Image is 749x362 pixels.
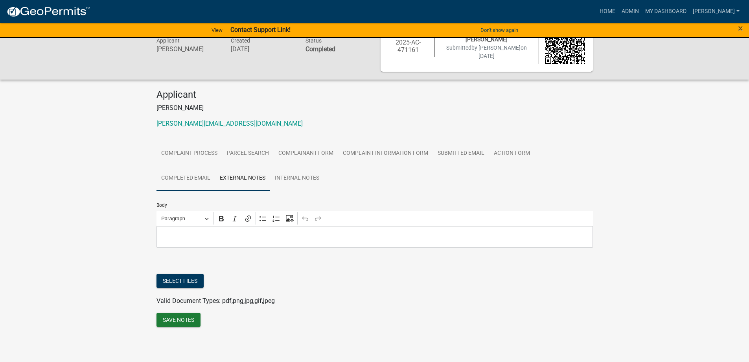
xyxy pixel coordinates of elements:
h4: Applicant [156,89,593,100]
a: My Dashboard [642,4,690,19]
a: Completed Email [156,166,215,191]
strong: Completed [305,45,335,53]
h6: [DATE] [231,45,294,53]
span: Paragraph [161,214,202,223]
a: [PERSON_NAME] [690,4,743,19]
a: Admin [618,4,642,19]
a: Complaint Process [156,141,222,166]
a: External Notes [215,166,270,191]
a: Parcel search [222,141,274,166]
button: Select files [156,274,204,288]
a: Action Form [489,141,535,166]
a: Complainant Form [274,141,338,166]
button: Paragraph, Heading [158,212,212,225]
span: [PERSON_NAME] [STREET_ADDRESS][PERSON_NAME] [441,28,532,43]
div: Editor toolbar [156,211,593,226]
button: Close [738,24,743,33]
p: [PERSON_NAME] [156,103,593,113]
button: Save Notes [156,313,201,327]
label: Body [156,203,167,208]
img: QR code [545,24,585,64]
span: × [738,23,743,34]
h6: [PERSON_NAME] [156,45,219,53]
div: Editor editing area: main. Press Alt+0 for help. [156,226,593,248]
span: Status [305,37,322,44]
button: Don't show again [477,24,521,37]
a: Home [596,4,618,19]
a: Internal Notes [270,166,324,191]
span: Created [231,37,250,44]
a: [PERSON_NAME][EMAIL_ADDRESS][DOMAIN_NAME] [156,120,303,127]
h6: 2025-AC-471161 [388,39,429,54]
a: View [208,24,226,37]
span: Submitted on [DATE] [446,45,527,59]
strong: Contact Support Link! [230,26,291,33]
span: by [PERSON_NAME] [471,45,521,51]
span: Valid Document Types: pdf,png,jpg,gif,jpeg [156,297,275,304]
a: Complaint Information Form [338,141,433,166]
span: Applicant [156,37,180,44]
a: Submitted Email [433,141,489,166]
